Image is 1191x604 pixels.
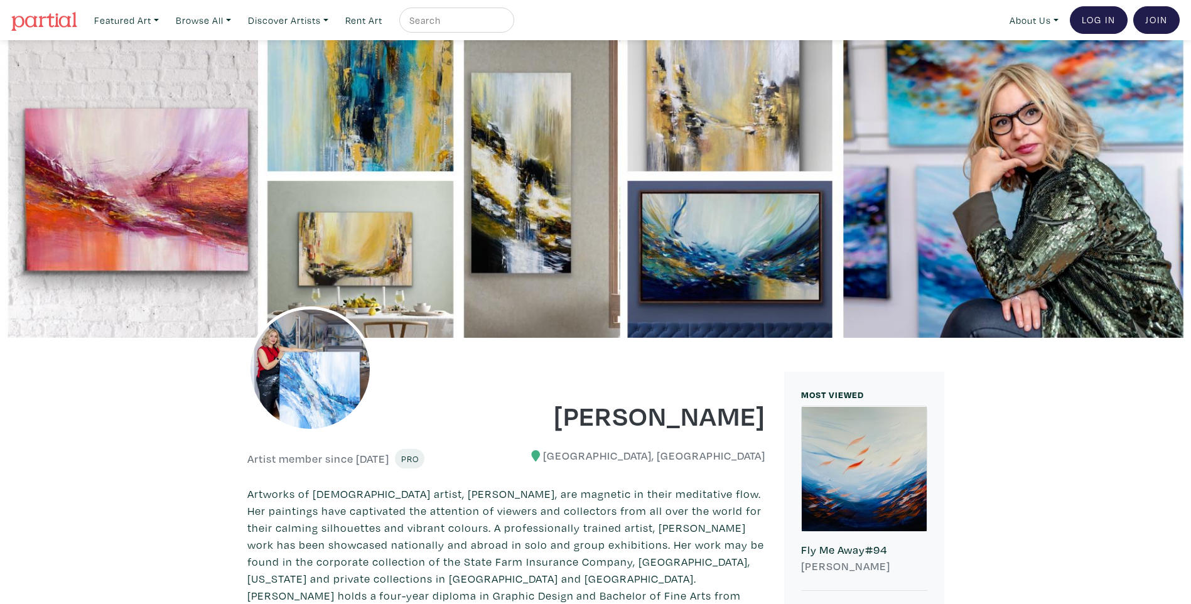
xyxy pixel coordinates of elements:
a: Rent Art [340,8,388,33]
small: MOST VIEWED [801,389,864,401]
a: Browse All [170,8,237,33]
a: Fly Me Away#94 [PERSON_NAME] [801,406,927,591]
a: Join [1133,6,1180,34]
h6: [PERSON_NAME] [801,559,927,573]
h6: [GEOGRAPHIC_DATA], [GEOGRAPHIC_DATA] [515,449,765,463]
input: Search [408,13,502,28]
a: Log In [1070,6,1128,34]
a: Discover Artists [242,8,334,33]
img: phpThumb.php [247,306,373,432]
a: About Us [1004,8,1064,33]
h6: Artist member since [DATE] [247,452,389,466]
a: Featured Art [89,8,164,33]
h6: Fly Me Away#94 [801,543,927,557]
h1: [PERSON_NAME] [515,398,765,432]
span: Pro [401,453,419,465]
